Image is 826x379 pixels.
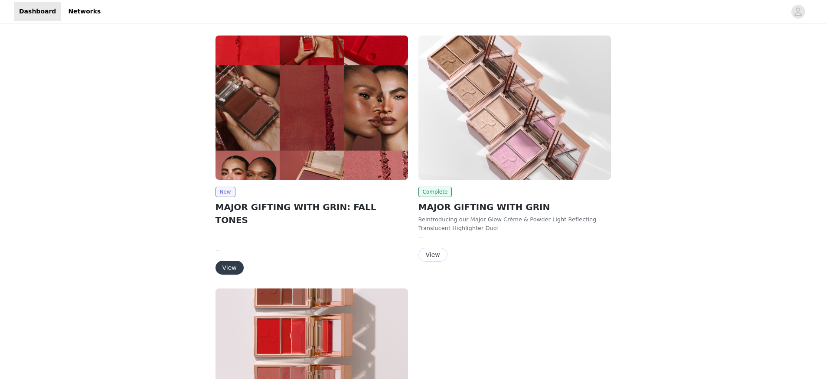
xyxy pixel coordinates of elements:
span: New [215,187,235,197]
h2: MAJOR GIFTING WITH GRIN [418,201,611,214]
span: Complete [418,187,452,197]
a: Dashboard [14,2,61,21]
a: View [215,265,244,271]
a: Networks [63,2,106,21]
div: avatar [794,5,802,19]
h2: MAJOR GIFTING WITH GRIN: FALL TONES [215,201,408,227]
button: View [418,248,447,262]
p: Reintroducing our Major Glow Crème & Powder Light Reflecting Translucent Highlighter Duo! [418,215,611,232]
img: Patrick Ta Beauty [215,36,408,180]
button: View [215,261,244,275]
a: View [418,252,447,258]
img: Patrick Ta Beauty [418,36,611,180]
